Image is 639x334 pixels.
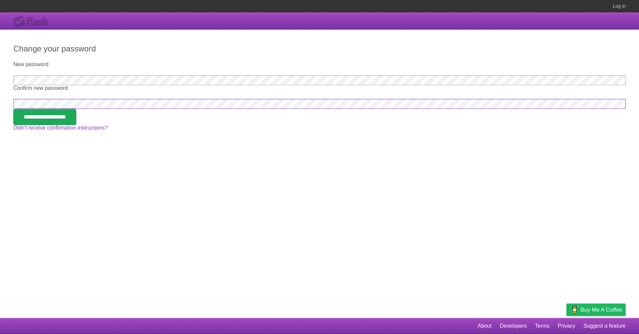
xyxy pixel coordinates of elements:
[13,43,626,55] h2: Change your password
[500,320,527,332] a: Developers
[558,320,575,332] a: Privacy
[13,16,53,28] div: Flask
[13,61,626,67] label: New password
[13,125,108,131] a: Didn't receive confirmation instructions?
[581,304,622,316] span: Buy me a coffee
[584,320,626,332] a: Suggest a feature
[478,320,492,332] a: About
[570,304,579,315] img: Buy me a coffee
[535,320,550,332] a: Terms
[13,85,626,91] label: Confirm new password
[566,304,626,316] a: Buy me a coffee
